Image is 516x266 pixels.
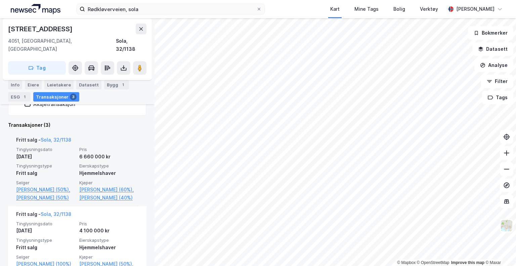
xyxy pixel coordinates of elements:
button: Analyse [474,59,513,72]
a: Sola, 32/1138 [41,137,71,143]
a: [PERSON_NAME] (40%) [79,194,138,202]
div: 6 660 000 kr [79,153,138,161]
div: Fritt salg [16,243,75,252]
span: Eierskapstype [79,163,138,169]
div: Bolig [393,5,405,13]
div: ESG [8,92,31,102]
a: [PERSON_NAME] (50%) [16,194,75,202]
span: Selger [16,254,75,260]
span: Eierskapstype [79,237,138,243]
div: Transaksjoner [33,92,79,102]
a: Sola, 32/1138 [41,211,71,217]
button: Tag [8,61,66,75]
div: Hjemmelshaver [79,243,138,252]
span: Selger [16,180,75,186]
div: 1 [21,93,28,100]
div: 3 [70,93,77,100]
img: Z [500,219,513,232]
div: Bygg [104,80,129,89]
div: 4 100 000 kr [79,227,138,235]
span: Pris [79,147,138,152]
div: Mine Tags [354,5,379,13]
span: Tinglysningstype [16,163,75,169]
button: Tags [482,91,513,104]
img: logo.a4113a55bc3d86da70a041830d287a7e.svg [11,4,60,14]
div: Hjemmelshaver [79,169,138,177]
div: Info [8,80,22,89]
div: Transaksjoner (3) [8,121,146,129]
button: Datasett [472,42,513,56]
div: [PERSON_NAME] [456,5,494,13]
div: Fritt salg - [16,210,71,221]
div: Fritt salg [16,169,75,177]
button: Bokmerker [468,26,513,40]
span: Kjøper [79,254,138,260]
a: OpenStreetMap [417,260,449,265]
span: Tinglysningstype [16,237,75,243]
iframe: Chat Widget [482,234,516,266]
span: Tinglysningsdato [16,147,75,152]
div: Leietakere [44,80,74,89]
div: Verktøy [420,5,438,13]
a: [PERSON_NAME] (50%), [16,186,75,194]
div: Kart [330,5,340,13]
span: Pris [79,221,138,227]
a: Mapbox [397,260,416,265]
span: Kjøper [79,180,138,186]
div: Fritt salg - [16,136,71,147]
div: Sola, 32/1138 [116,37,146,53]
a: [PERSON_NAME] (60%), [79,186,138,194]
div: [STREET_ADDRESS] [8,24,74,34]
div: 1 [120,81,126,88]
span: Tinglysningsdato [16,221,75,227]
div: Kontrollprogram for chat [482,234,516,266]
a: Improve this map [451,260,484,265]
div: Eiere [25,80,42,89]
input: Søk på adresse, matrikkel, gårdeiere, leietakere eller personer [85,4,256,14]
div: [DATE] [16,227,75,235]
div: [DATE] [16,153,75,161]
div: Datasett [76,80,101,89]
div: 4051, [GEOGRAPHIC_DATA], [GEOGRAPHIC_DATA] [8,37,116,53]
button: Filter [481,75,513,88]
